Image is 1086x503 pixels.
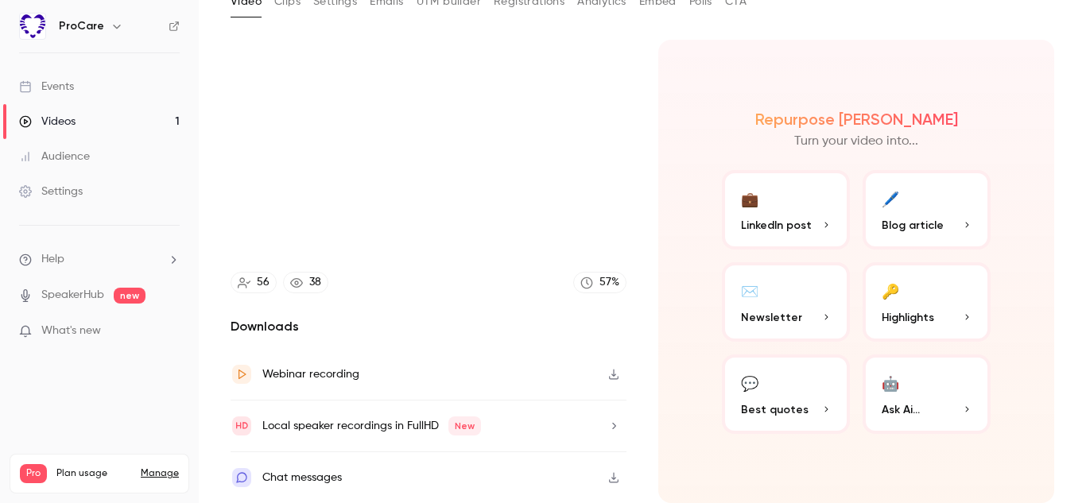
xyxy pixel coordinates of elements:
span: Help [41,251,64,268]
div: Chat messages [262,468,342,487]
span: Plan usage [56,467,131,480]
span: LinkedIn post [741,217,812,234]
span: Highlights [882,309,934,326]
div: 🖊️ [882,186,899,211]
div: 💼 [741,186,758,211]
div: ✉️ [741,278,758,303]
span: Blog article [882,217,944,234]
div: Settings [19,184,83,199]
div: 🔑 [882,278,899,303]
a: 57% [573,272,626,293]
span: What's new [41,323,101,339]
span: new [114,288,145,304]
span: Newsletter [741,309,802,326]
h6: ProCare [59,18,104,34]
button: 💬Best quotes [722,354,850,434]
div: Events [19,79,74,95]
div: Videos [19,114,76,130]
div: 57 % [599,274,619,291]
span: New [448,416,481,435]
div: 💬 [741,370,758,395]
li: help-dropdown-opener [19,251,180,268]
div: Local speaker recordings in FullHD [262,416,481,435]
button: 🔑Highlights [863,262,991,342]
button: ✉️Newsletter [722,262,850,342]
img: ProCare [20,14,45,39]
div: Webinar recording [262,365,359,384]
a: SpeakerHub [41,287,104,304]
span: Ask Ai... [882,401,920,418]
h2: Repurpose [PERSON_NAME] [755,110,958,129]
button: 💼LinkedIn post [722,170,850,250]
div: 56 [257,274,270,291]
span: Best quotes [741,401,809,418]
a: Manage [141,467,179,480]
div: 🤖 [882,370,899,395]
div: 38 [309,274,321,291]
button: 🖊️Blog article [863,170,991,250]
div: Audience [19,149,90,164]
h2: Downloads [231,317,626,336]
span: Pro [20,464,47,483]
button: 🤖Ask Ai... [863,354,991,434]
iframe: Noticeable Trigger [161,324,180,339]
p: Turn your video into... [794,132,918,151]
a: 38 [283,272,328,293]
a: 56 [231,272,277,293]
